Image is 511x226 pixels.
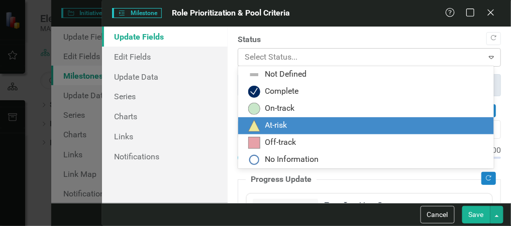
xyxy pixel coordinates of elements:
[102,47,228,67] a: Edit Fields
[102,27,228,47] a: Update Fields
[421,206,455,223] button: Cancel
[253,199,318,213] button: Block Normal Text
[102,146,228,166] a: Notifications
[371,199,388,213] button: Strikethrough
[265,86,299,97] div: Complete
[265,103,295,114] div: On-track
[248,154,260,166] img: No Information
[265,137,296,148] div: Off-track
[246,174,317,185] legend: Progress Update
[248,69,260,81] img: Not Defined
[248,120,260,132] img: At-risk
[102,106,228,126] a: Charts
[319,199,336,213] button: Bold
[462,206,490,223] button: Save
[265,154,319,165] div: No Information
[238,34,501,46] label: Status
[102,86,228,106] a: Series
[336,199,353,213] button: Italic
[257,202,306,210] span: Normal Text
[401,199,418,213] button: Reveal or hide additional toolbar items
[102,67,228,87] a: Update Data
[265,120,287,131] div: At-risk
[248,137,260,149] img: Off-track
[248,86,260,98] img: Complete
[354,199,371,213] button: Underline
[172,8,290,18] span: Role Prioritization & Pool Criteria
[248,103,260,115] img: On-track
[265,69,307,80] div: Not Defined
[112,8,161,18] span: Milestone
[102,126,228,146] a: Links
